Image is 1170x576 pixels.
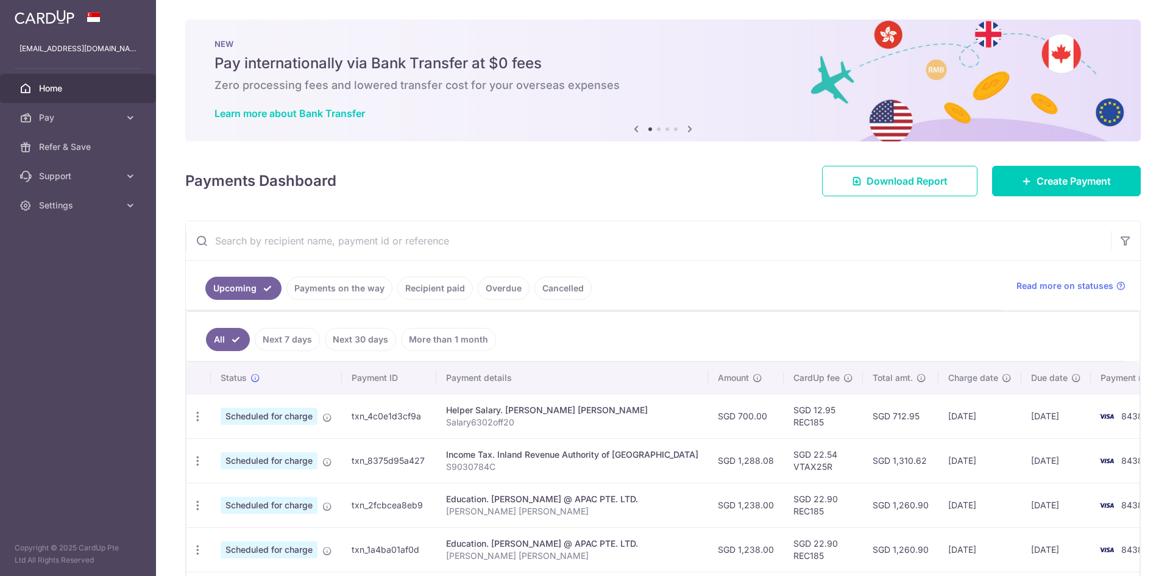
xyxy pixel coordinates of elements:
img: CardUp [15,10,74,24]
a: Cancelled [534,277,592,300]
p: S9030784C [446,461,698,473]
td: [DATE] [938,438,1021,483]
a: Next 7 days [255,328,320,351]
a: Read more on statuses [1016,280,1126,292]
p: [EMAIL_ADDRESS][DOMAIN_NAME] [19,43,136,55]
td: SGD 1,260.90 [863,483,938,527]
td: SGD 1,260.90 [863,527,938,572]
td: [DATE] [938,527,1021,572]
a: More than 1 month [401,328,496,351]
img: Bank transfer banner [185,20,1141,141]
a: Payments on the way [286,277,392,300]
td: SGD 712.95 [863,394,938,438]
div: Helper Salary. [PERSON_NAME] [PERSON_NAME] [446,404,698,416]
span: 8438 [1121,455,1143,466]
span: Scheduled for charge [221,541,317,558]
td: txn_2fcbcea8eb9 [342,483,436,527]
span: Read more on statuses [1016,280,1113,292]
a: Create Payment [992,166,1141,196]
p: [PERSON_NAME] [PERSON_NAME] [446,550,698,562]
td: SGD 22.90 REC185 [784,483,863,527]
td: [DATE] [1021,483,1091,527]
h4: Payments Dashboard [185,170,336,192]
div: Income Tax. Inland Revenue Authority of [GEOGRAPHIC_DATA] [446,449,698,461]
th: Payment details [436,362,708,394]
a: All [206,328,250,351]
span: Scheduled for charge [221,452,317,469]
img: Bank Card [1094,542,1119,557]
td: txn_4c0e1d3cf9a [342,394,436,438]
span: Pay [39,112,119,124]
td: SGD 700.00 [708,394,784,438]
td: [DATE] [1021,438,1091,483]
span: Create Payment [1037,174,1111,188]
td: txn_1a4ba01af0d [342,527,436,572]
p: Salary6302off20 [446,416,698,428]
span: 8438 [1121,544,1143,555]
h6: Zero processing fees and lowered transfer cost for your overseas expenses [214,78,1111,93]
span: Scheduled for charge [221,408,317,425]
td: [DATE] [1021,527,1091,572]
img: Bank Card [1094,409,1119,424]
input: Search by recipient name, payment id or reference [186,221,1111,260]
span: 8438 [1121,411,1143,421]
a: Download Report [822,166,977,196]
div: Education. [PERSON_NAME] @ APAC PTE. LTD. [446,538,698,550]
td: SGD 22.54 VTAX25R [784,438,863,483]
span: Scheduled for charge [221,497,317,514]
span: CardUp fee [793,372,840,384]
td: SGD 1,310.62 [863,438,938,483]
span: Support [39,170,119,182]
span: Due date [1031,372,1068,384]
span: Home [39,82,119,94]
td: [DATE] [938,483,1021,527]
img: Bank Card [1094,498,1119,513]
td: SGD 12.95 REC185 [784,394,863,438]
span: 8438 [1121,500,1143,510]
span: Charge date [948,372,998,384]
td: SGD 1,288.08 [708,438,784,483]
span: Amount [718,372,749,384]
h5: Pay internationally via Bank Transfer at $0 fees [214,54,1111,73]
td: [DATE] [938,394,1021,438]
span: Refer & Save [39,141,119,153]
td: [DATE] [1021,394,1091,438]
a: Recipient paid [397,277,473,300]
td: SGD 1,238.00 [708,483,784,527]
a: Learn more about Bank Transfer [214,107,365,119]
a: Overdue [478,277,530,300]
td: SGD 22.90 REC185 [784,527,863,572]
th: Payment ID [342,362,436,394]
p: NEW [214,39,1111,49]
span: Total amt. [873,372,913,384]
a: Next 30 days [325,328,396,351]
span: Settings [39,199,119,212]
a: Upcoming [205,277,282,300]
img: Bank Card [1094,453,1119,468]
td: txn_8375d95a427 [342,438,436,483]
span: Status [221,372,247,384]
span: Download Report [867,174,948,188]
td: SGD 1,238.00 [708,527,784,572]
div: Education. [PERSON_NAME] @ APAC PTE. LTD. [446,493,698,505]
p: [PERSON_NAME] [PERSON_NAME] [446,505,698,517]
